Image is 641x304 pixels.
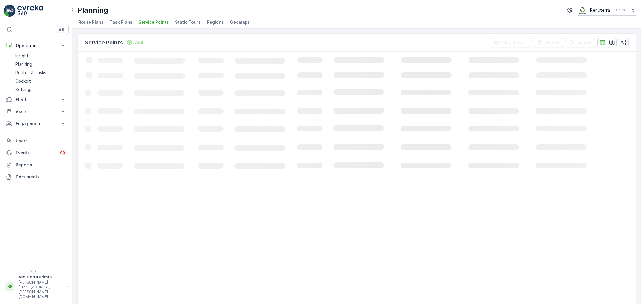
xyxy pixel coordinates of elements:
[15,70,46,76] p: Routes & Tasks
[612,8,628,13] p: ( +04:00 )
[16,109,56,115] p: Asset
[16,121,56,127] p: Engagement
[124,39,146,46] button: Add
[175,19,201,25] span: Static Tours
[578,40,591,46] p: Import
[4,106,69,118] button: Asset
[490,38,531,47] button: Clear Filters
[15,61,32,67] p: Planning
[4,269,69,273] span: v 1.49.0
[4,5,16,17] img: logo
[13,85,69,94] a: Settings
[13,60,69,68] a: Planning
[5,282,15,291] div: RR
[4,135,69,147] a: Users
[16,97,56,103] p: Fleet
[60,150,65,155] p: 99
[139,19,169,25] span: Service Points
[566,38,595,47] button: Import
[78,19,104,25] span: Route Plans
[4,118,69,130] button: Engagement
[15,78,31,84] p: Cockpit
[16,138,66,144] p: Users
[13,77,69,85] a: Cockpit
[4,159,69,171] a: Reports
[502,40,528,46] p: Clear Filters
[16,150,55,156] p: Events
[4,274,69,299] button: RRrenuterra.admin[PERSON_NAME][EMAIL_ADDRESS][PERSON_NAME][DOMAIN_NAME]
[4,40,69,52] button: Operations
[58,27,64,32] p: ⌘B
[135,39,143,45] p: Add
[16,43,56,49] p: Operations
[230,19,250,25] span: Geomaps
[13,52,69,60] a: Insights
[85,38,123,47] p: Service Points
[590,7,610,13] p: Renuterra
[17,5,43,17] img: logo_light-DOdMpM7g.png
[4,171,69,183] a: Documents
[16,174,66,180] p: Documents
[207,19,224,25] span: Regions
[15,53,31,59] p: Insights
[110,19,133,25] span: Task Plans
[15,87,32,93] p: Settings
[578,5,636,16] button: Renuterra(+04:00)
[77,5,108,15] p: Planning
[578,7,588,14] img: Screenshot_2024-07-26_at_13.33.01.png
[19,280,64,299] p: [PERSON_NAME][EMAIL_ADDRESS][PERSON_NAME][DOMAIN_NAME]
[16,162,66,168] p: Reports
[546,40,560,46] p: Export
[534,38,563,47] button: Export
[13,68,69,77] a: Routes & Tasks
[4,94,69,106] button: Fleet
[19,274,64,280] p: renuterra.admin
[4,147,69,159] a: Events99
